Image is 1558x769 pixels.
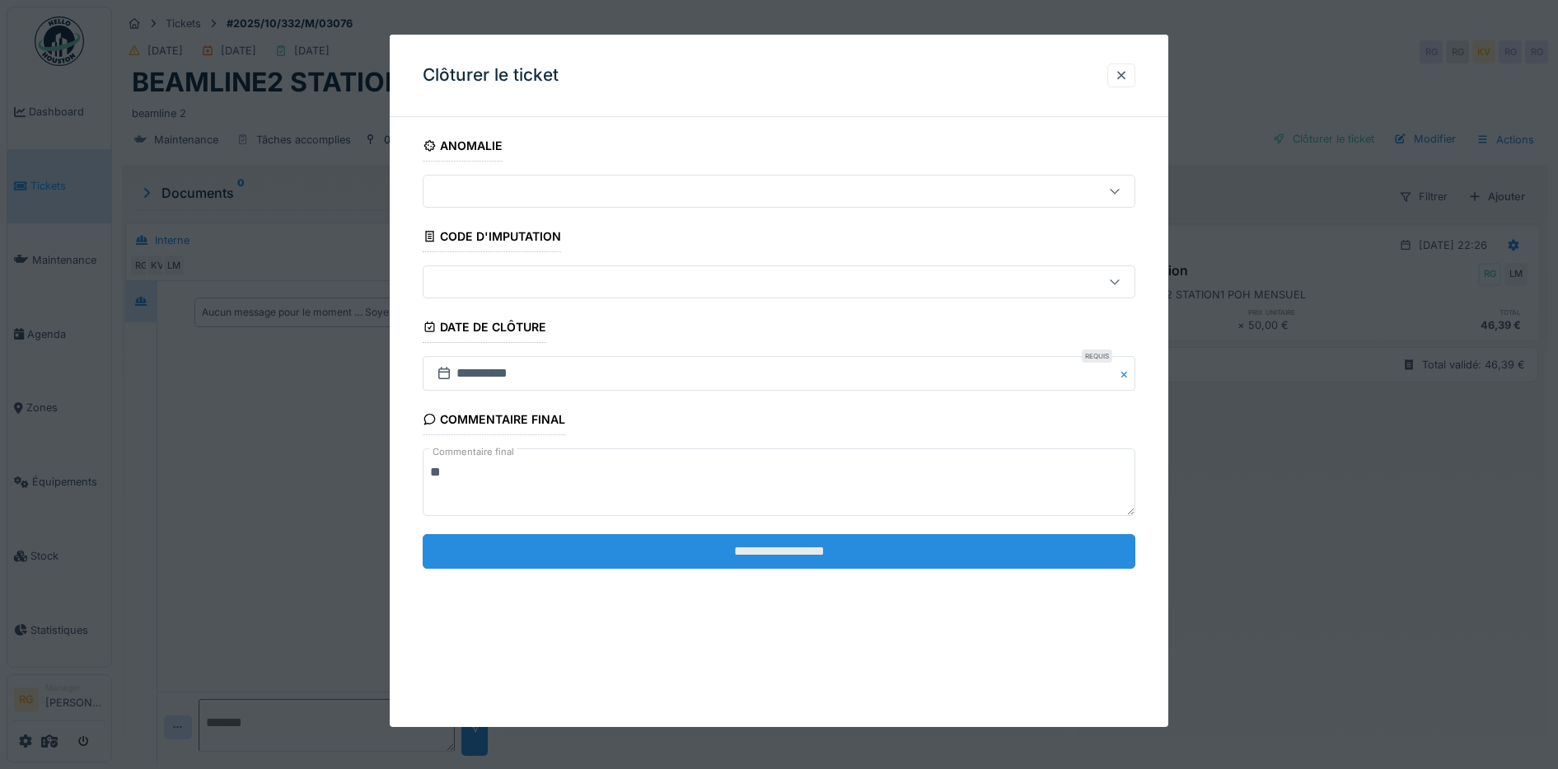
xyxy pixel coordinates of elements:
div: Code d'imputation [423,224,562,252]
h3: Clôturer le ticket [423,65,559,86]
button: Close [1117,356,1135,391]
div: Commentaire final [423,407,566,435]
div: Date de clôture [423,315,547,343]
label: Commentaire final [429,442,517,462]
div: Requis [1082,349,1112,363]
div: Anomalie [423,134,503,162]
